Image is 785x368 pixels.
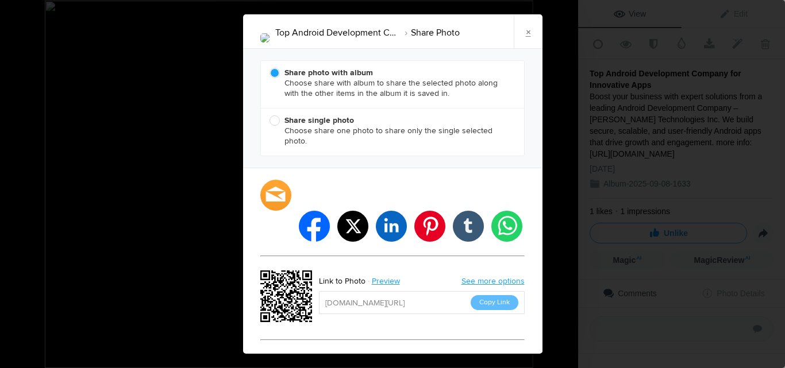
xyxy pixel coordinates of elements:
[491,211,522,242] li: whatsapp
[299,211,330,242] li: facebook
[284,115,354,125] b: Share single photo
[260,270,315,326] div: https://slickpic.us/18321209MmNY
[319,274,365,289] div: Link to Photo
[414,211,445,242] li: pinterest
[284,68,373,78] b: Share photo with album
[471,295,518,310] button: Copy Link
[453,211,484,242] li: tumblr
[365,274,409,289] a: Preview
[398,23,460,42] li: Share Photo
[514,14,542,49] a: ×
[270,68,510,99] span: Choose share with album to share the selected photo along with the other items in the album it is...
[337,211,368,242] li: twitter
[275,23,398,42] li: Top Android Development Company for Innovative Apps
[260,33,270,42] img: Android_Development_Company.jpg
[461,276,525,286] a: See more options
[270,115,510,146] span: Choose share one photo to share only the single selected photo.
[376,211,407,242] li: linkedin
